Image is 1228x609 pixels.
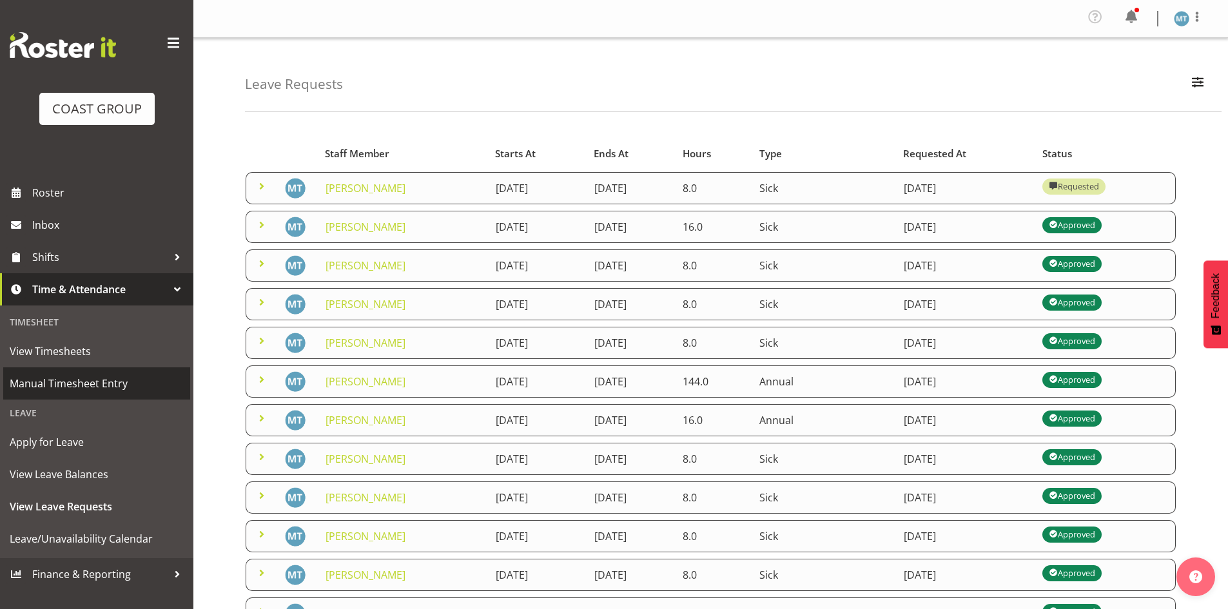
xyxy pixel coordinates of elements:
[326,258,405,273] a: [PERSON_NAME]
[896,172,1035,204] td: [DATE]
[752,327,895,359] td: Sick
[896,327,1035,359] td: [DATE]
[752,481,895,514] td: Sick
[3,426,190,458] a: Apply for Leave
[675,365,752,398] td: 144.0
[285,371,306,392] img: malae-toleafoa1112.jpg
[10,32,116,58] img: Rosterit website logo
[10,374,184,393] span: Manual Timesheet Entry
[587,443,675,475] td: [DATE]
[326,490,405,505] a: [PERSON_NAME]
[1049,372,1095,387] div: Approved
[675,172,752,204] td: 8.0
[896,443,1035,475] td: [DATE]
[1049,449,1095,465] div: Approved
[1049,333,1095,349] div: Approved
[32,247,168,267] span: Shifts
[896,559,1035,591] td: [DATE]
[326,452,405,466] a: [PERSON_NAME]
[326,336,405,350] a: [PERSON_NAME]
[587,520,675,552] td: [DATE]
[1042,146,1169,161] div: Status
[896,404,1035,436] td: [DATE]
[752,559,895,591] td: Sick
[3,400,190,426] div: Leave
[3,335,190,367] a: View Timesheets
[285,255,306,276] img: malae-toleafoa1112.jpg
[32,280,168,299] span: Time & Attendance
[1049,488,1095,503] div: Approved
[245,77,343,92] h4: Leave Requests
[488,520,587,552] td: [DATE]
[488,559,587,591] td: [DATE]
[326,529,405,543] a: [PERSON_NAME]
[488,249,587,282] td: [DATE]
[3,367,190,400] a: Manual Timesheet Entry
[896,481,1035,514] td: [DATE]
[488,365,587,398] td: [DATE]
[587,404,675,436] td: [DATE]
[32,215,187,235] span: Inbox
[675,211,752,243] td: 16.0
[587,327,675,359] td: [DATE]
[488,288,587,320] td: [DATE]
[587,559,675,591] td: [DATE]
[903,146,1028,161] div: Requested At
[752,443,895,475] td: Sick
[1049,295,1095,310] div: Approved
[488,172,587,204] td: [DATE]
[3,458,190,490] a: View Leave Balances
[594,146,667,161] div: Ends At
[1049,179,1099,194] div: Requested
[587,481,675,514] td: [DATE]
[495,146,579,161] div: Starts At
[285,333,306,353] img: malae-toleafoa1112.jpg
[752,249,895,282] td: Sick
[587,211,675,243] td: [DATE]
[675,443,752,475] td: 8.0
[1184,70,1211,99] button: Filter Employees
[1189,570,1202,583] img: help-xxl-2.png
[326,181,405,195] a: [PERSON_NAME]
[752,365,895,398] td: Annual
[752,520,895,552] td: Sick
[896,365,1035,398] td: [DATE]
[285,449,306,469] img: malae-toleafoa1112.jpg
[896,211,1035,243] td: [DATE]
[285,217,306,237] img: malae-toleafoa1112.jpg
[752,211,895,243] td: Sick
[683,146,745,161] div: Hours
[326,297,405,311] a: [PERSON_NAME]
[1049,565,1095,581] div: Approved
[32,565,168,584] span: Finance & Reporting
[752,404,895,436] td: Annual
[488,443,587,475] td: [DATE]
[675,520,752,552] td: 8.0
[285,294,306,314] img: malae-toleafoa1112.jpg
[1049,411,1095,426] div: Approved
[587,365,675,398] td: [DATE]
[488,211,587,243] td: [DATE]
[587,249,675,282] td: [DATE]
[896,288,1035,320] td: [DATE]
[1049,256,1095,271] div: Approved
[326,568,405,582] a: [PERSON_NAME]
[326,413,405,427] a: [PERSON_NAME]
[285,526,306,546] img: malae-toleafoa1112.jpg
[10,342,184,361] span: View Timesheets
[52,99,142,119] div: COAST GROUP
[752,288,895,320] td: Sick
[1174,11,1189,26] img: malae-toleafoa1112.jpg
[896,249,1035,282] td: [DATE]
[285,410,306,430] img: malae-toleafoa1112.jpg
[896,520,1035,552] td: [DATE]
[752,172,895,204] td: Sick
[10,529,184,548] span: Leave/Unavailability Calendar
[1049,217,1095,233] div: Approved
[675,327,752,359] td: 8.0
[675,249,752,282] td: 8.0
[326,220,405,234] a: [PERSON_NAME]
[488,327,587,359] td: [DATE]
[1210,273,1222,318] span: Feedback
[325,146,480,161] div: Staff Member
